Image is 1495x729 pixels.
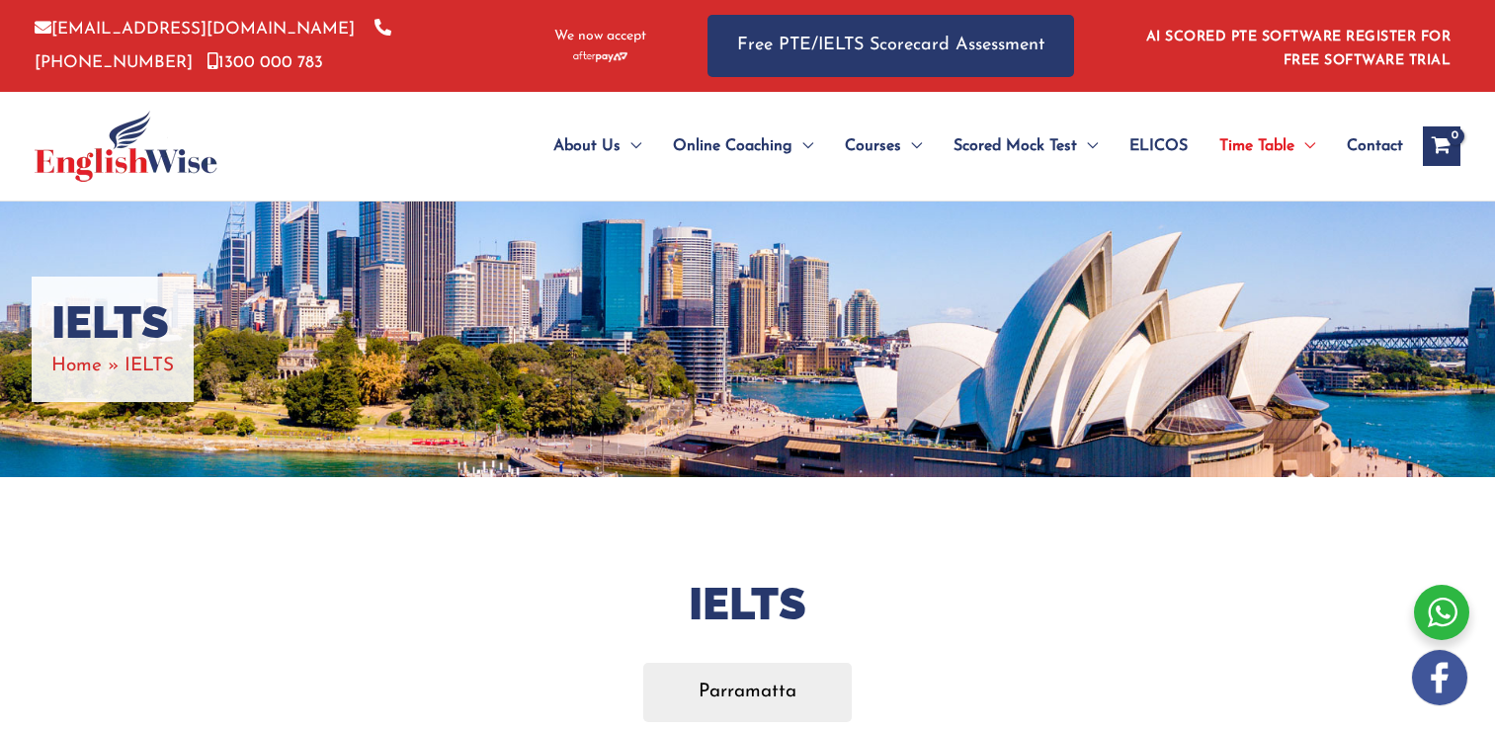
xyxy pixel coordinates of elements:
span: IELTS [125,357,174,375]
nav: Site Navigation: Main Menu [506,112,1403,181]
span: We now accept [554,27,646,46]
a: 1300 000 783 [208,54,323,71]
span: Time Table [1219,112,1294,181]
img: cropped-ew-logo [35,111,217,182]
span: Menu Toggle [621,112,641,181]
h1: IELTS [51,296,174,350]
span: Courses [845,112,901,181]
a: Contact [1331,112,1403,181]
span: Menu Toggle [792,112,813,181]
a: AI SCORED PTE SOFTWARE REGISTER FOR FREE SOFTWARE TRIAL [1146,30,1452,68]
a: CoursesMenu Toggle [829,112,938,181]
span: Online Coaching [673,112,792,181]
a: Scored Mock TestMenu Toggle [938,112,1114,181]
a: ELICOS [1114,112,1204,181]
aside: Header Widget 1 [1134,14,1460,78]
span: Menu Toggle [1077,112,1098,181]
a: Home [51,357,102,375]
a: [PHONE_NUMBER] [35,21,391,70]
a: Parramatta [643,663,852,721]
a: View Shopping Cart, empty [1423,126,1460,166]
h2: Ielts [170,576,1326,634]
span: Menu Toggle [901,112,922,181]
a: Free PTE/IELTS Scorecard Assessment [707,15,1074,77]
img: Afterpay-Logo [573,51,627,62]
span: ELICOS [1129,112,1188,181]
a: Time TableMenu Toggle [1204,112,1331,181]
span: Contact [1347,112,1403,181]
span: Menu Toggle [1294,112,1315,181]
a: [EMAIL_ADDRESS][DOMAIN_NAME] [35,21,355,38]
span: Scored Mock Test [954,112,1077,181]
a: Online CoachingMenu Toggle [657,112,829,181]
span: About Us [553,112,621,181]
a: About UsMenu Toggle [538,112,657,181]
img: white-facebook.png [1412,650,1467,705]
nav: Breadcrumbs [51,350,174,382]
